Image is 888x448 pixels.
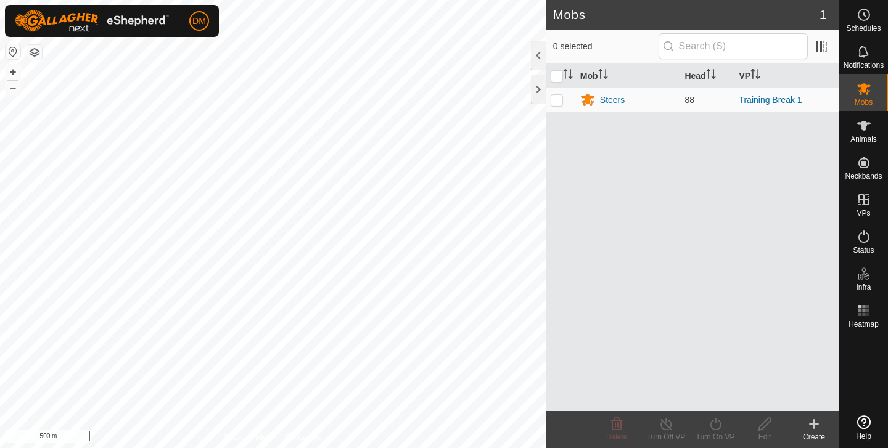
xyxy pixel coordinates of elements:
a: Privacy Policy [224,432,270,443]
a: Training Break 1 [739,95,802,105]
a: Contact Us [285,432,321,443]
th: VP [734,64,839,88]
div: Turn On VP [691,431,740,442]
a: Help [839,410,888,445]
div: Turn Off VP [641,431,691,442]
div: Create [789,431,839,442]
span: 1 [820,6,826,24]
p-sorticon: Activate to sort [563,71,573,81]
span: Heatmap [849,320,879,328]
p-sorticon: Activate to sort [706,71,716,81]
span: Mobs [855,99,873,106]
th: Mob [575,64,680,88]
p-sorticon: Activate to sort [598,71,608,81]
span: DM [192,15,206,28]
span: Neckbands [845,173,882,180]
span: Infra [856,283,871,291]
input: Search (S) [659,33,808,59]
span: 88 [684,95,694,105]
div: Edit [740,431,789,442]
h2: Mobs [553,7,820,22]
div: Steers [600,94,625,107]
span: Help [856,433,871,440]
button: – [6,81,20,96]
button: + [6,65,20,79]
span: Notifications [844,62,884,69]
span: VPs [857,210,870,217]
span: Animals [850,136,877,143]
span: 0 selected [553,40,659,53]
img: Gallagher Logo [15,10,169,32]
p-sorticon: Activate to sort [750,71,760,81]
th: Head [680,64,734,88]
span: Delete [606,433,628,441]
button: Map Layers [27,45,42,60]
span: Status [853,246,874,254]
button: Reset Map [6,44,20,59]
span: Schedules [846,25,881,32]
